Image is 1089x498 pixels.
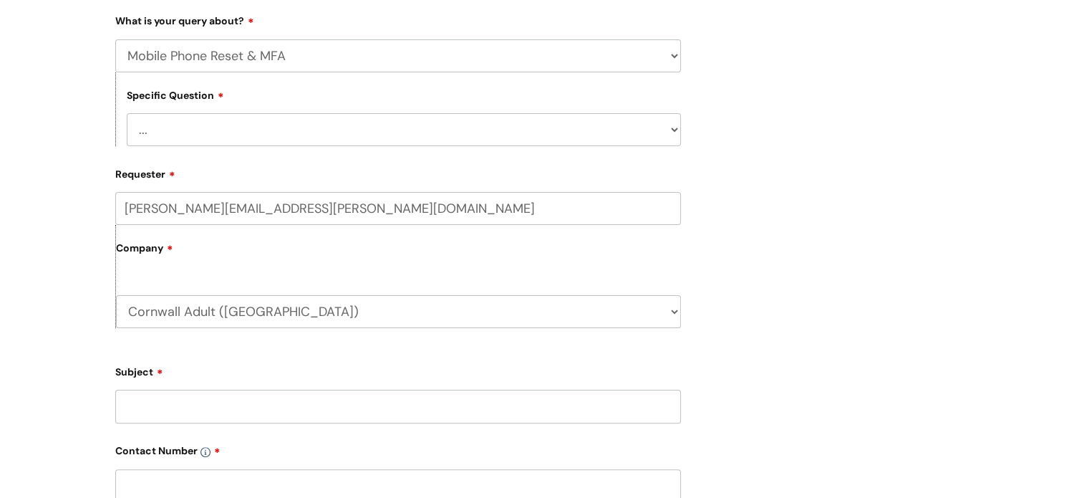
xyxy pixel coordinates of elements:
label: Requester [115,163,681,181]
label: Company [116,237,681,269]
label: Subject [115,361,681,378]
input: Email [115,192,681,225]
label: Specific Question [127,87,224,102]
label: What is your query about? [115,10,681,27]
img: info-icon.svg [200,447,210,457]
label: Contact Number [115,440,681,457]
